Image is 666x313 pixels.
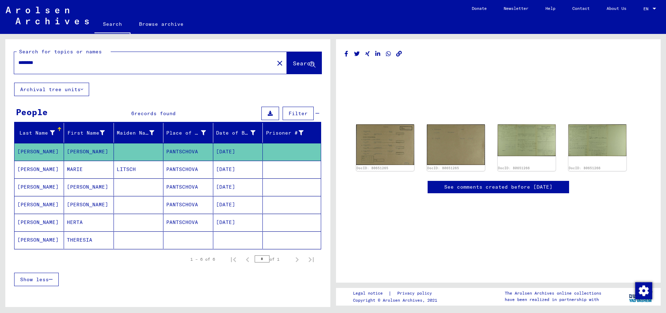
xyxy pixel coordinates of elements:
[287,52,322,74] button: Search
[392,290,440,297] a: Privacy policy
[17,129,55,137] div: Last Name
[374,49,382,58] button: Share on LinkedIn
[568,124,626,156] img: 002.jpg
[64,161,114,178] mat-cell: MARIE
[266,127,312,138] div: Prisoner #
[216,127,264,138] div: Date of Birth
[498,124,556,156] img: 001.jpg
[64,231,114,249] mat-cell: THERESIA
[353,297,440,303] p: Copyright © Arolsen Archives, 2021
[213,161,263,178] mat-cell: [DATE]
[163,178,213,196] mat-cell: PANTSCHOVA
[15,196,64,213] mat-cell: [PERSON_NAME]
[213,143,263,160] mat-cell: [DATE]
[19,48,102,55] mat-label: Search for topics or names
[385,49,392,58] button: Share on WhatsApp
[289,110,308,117] span: Filter
[444,183,552,191] a: See comments created before [DATE]
[505,296,601,303] p: have been realized in partnership with
[64,178,114,196] mat-cell: [PERSON_NAME]
[15,178,64,196] mat-cell: [PERSON_NAME]
[15,123,64,143] mat-header-cell: Last Name
[163,196,213,213] mat-cell: PANTSCHOVA
[213,123,263,143] mat-header-cell: Date of Birth
[635,282,652,299] img: Change consent
[134,110,176,117] span: records found
[117,127,163,138] div: Maiden Name
[427,166,459,170] a: DocID: 80651265
[94,16,131,34] a: Search
[364,49,371,58] button: Share on Xing
[293,60,314,67] span: Search
[213,178,263,196] mat-cell: [DATE]
[263,123,320,143] mat-header-cell: Prisoner #
[498,166,530,170] a: DocID: 80651266
[16,106,48,118] div: People
[67,129,104,137] div: First Name
[343,49,350,58] button: Share on Facebook
[131,16,192,33] a: Browse archive
[290,252,304,266] button: Next page
[643,6,651,11] span: EN
[569,166,601,170] a: DocID: 80651266
[190,256,215,262] div: 1 – 6 of 6
[20,276,49,283] span: Show less
[304,252,318,266] button: Last page
[117,129,154,137] div: Maiden Name
[353,290,440,297] div: |
[356,124,414,165] img: 001.jpg
[226,252,241,266] button: First page
[216,129,255,137] div: Date of Birth
[395,49,403,58] button: Copy link
[15,143,64,160] mat-cell: [PERSON_NAME]
[266,129,303,137] div: Prisoner #
[14,273,59,286] button: Show less
[213,214,263,231] mat-cell: [DATE]
[14,83,89,96] button: Archival tree units
[255,256,290,262] div: of 1
[67,127,113,138] div: First Name
[427,124,485,165] img: 002.jpg
[163,123,213,143] mat-header-cell: Place of Birth
[627,288,654,305] img: yv_logo.png
[273,56,287,70] button: Clear
[131,110,134,117] span: 6
[114,161,163,178] mat-cell: LITSCH
[15,231,64,249] mat-cell: [PERSON_NAME]
[15,214,64,231] mat-cell: [PERSON_NAME]
[353,290,388,297] a: Legal notice
[15,161,64,178] mat-cell: [PERSON_NAME]
[276,59,284,67] mat-icon: close
[166,127,214,138] div: Place of Birth
[241,252,255,266] button: Previous page
[166,129,205,137] div: Place of Birth
[353,49,361,58] button: Share on Twitter
[163,143,213,160] mat-cell: PANTSCHOVA
[17,127,64,138] div: Last Name
[6,7,89,24] img: Arolsen_neg.svg
[635,282,652,299] div: Change consent
[114,123,163,143] mat-header-cell: Maiden Name
[357,166,388,170] a: DocID: 80651265
[163,161,213,178] mat-cell: PANTSCHOVA
[163,214,213,231] mat-cell: PANTSCHOVA
[505,290,601,296] p: The Arolsen Archives online collections
[64,143,114,160] mat-cell: [PERSON_NAME]
[213,196,263,213] mat-cell: [DATE]
[64,123,114,143] mat-header-cell: First Name
[64,196,114,213] mat-cell: [PERSON_NAME]
[64,214,114,231] mat-cell: HERTA
[283,107,314,120] button: Filter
